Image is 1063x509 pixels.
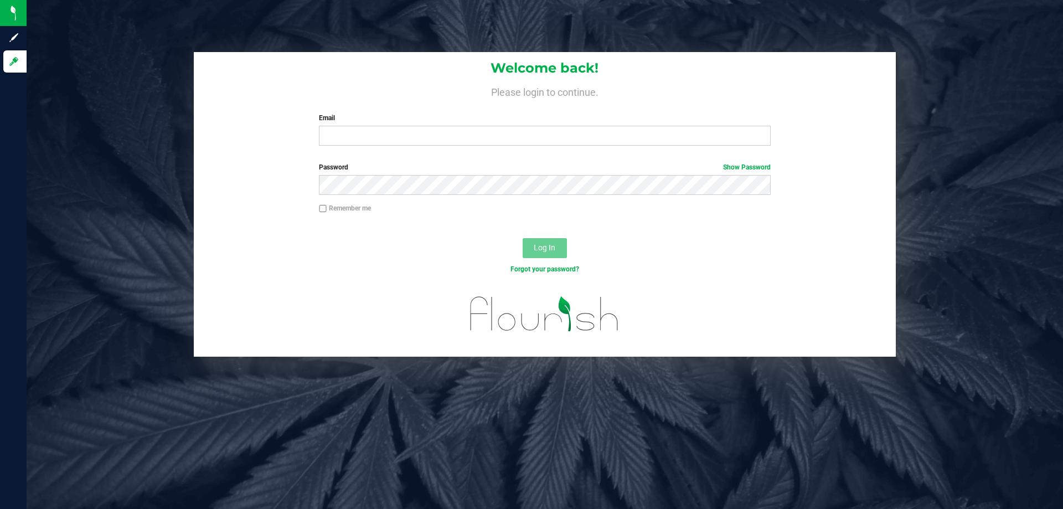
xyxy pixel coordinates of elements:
[8,56,19,67] inline-svg: Log in
[194,84,896,97] h4: Please login to continue.
[319,205,327,213] input: Remember me
[194,61,896,75] h1: Welcome back!
[8,32,19,43] inline-svg: Sign up
[319,113,770,123] label: Email
[510,265,579,273] a: Forgot your password?
[534,243,555,252] span: Log In
[319,163,348,171] span: Password
[723,163,771,171] a: Show Password
[457,286,632,342] img: flourish_logo.svg
[319,203,371,213] label: Remember me
[523,238,567,258] button: Log In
